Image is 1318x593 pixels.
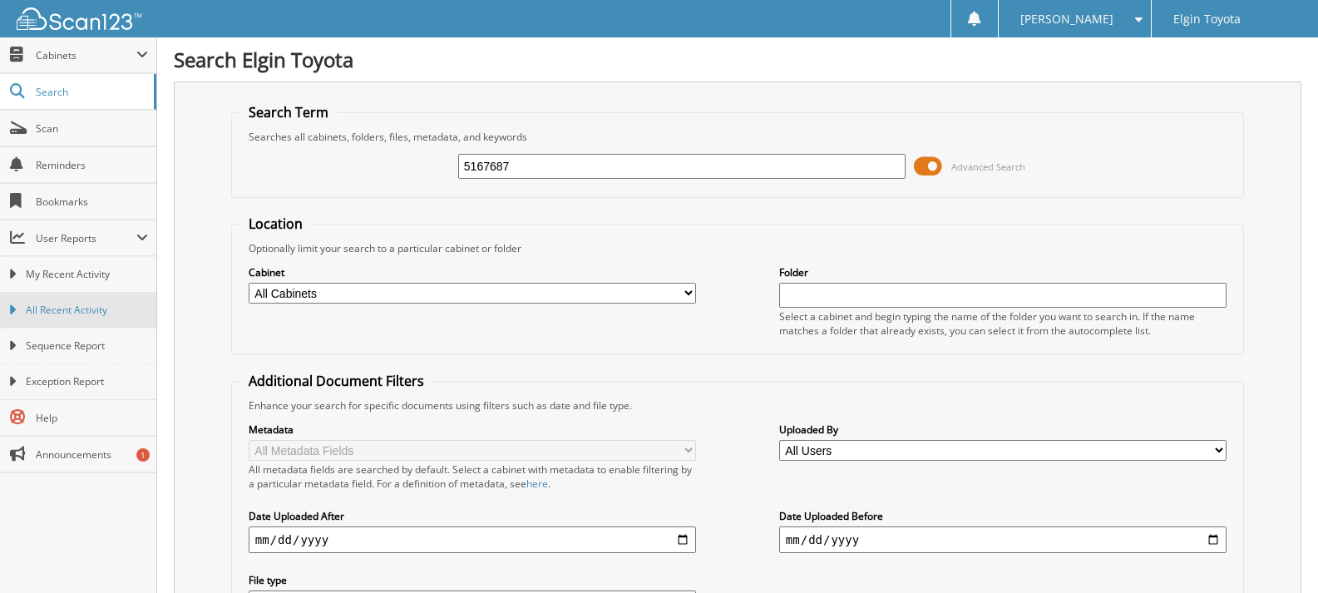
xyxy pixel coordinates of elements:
input: start [249,526,696,553]
span: Advanced Search [951,161,1025,173]
span: Elgin Toyota [1173,14,1241,24]
span: Bookmarks [36,195,148,209]
img: scan123-logo-white.svg [17,7,141,30]
label: Folder [779,265,1227,279]
span: Exception Report [26,374,148,389]
div: Optionally limit your search to a particular cabinet or folder [240,241,1235,255]
label: Date Uploaded After [249,509,696,523]
span: User Reports [36,231,136,245]
span: Help [36,411,148,425]
legend: Search Term [240,103,337,121]
label: Cabinet [249,265,696,279]
span: Announcements [36,447,148,462]
div: Enhance your search for specific documents using filters such as date and file type. [240,398,1235,413]
span: All Recent Activity [26,303,148,318]
span: Scan [36,121,148,136]
div: 1 [136,448,150,462]
legend: Additional Document Filters [240,372,432,390]
span: [PERSON_NAME] [1020,14,1113,24]
span: Sequence Report [26,339,148,353]
div: Select a cabinet and begin typing the name of the folder you want to search in. If the name match... [779,309,1227,338]
legend: Location [240,215,311,233]
div: All metadata fields are searched by default. Select a cabinet with metadata to enable filtering b... [249,462,696,491]
span: Reminders [36,158,148,172]
div: Searches all cabinets, folders, files, metadata, and keywords [240,130,1235,144]
h1: Search Elgin Toyota [174,46,1301,73]
a: here [526,477,548,491]
label: Date Uploaded Before [779,509,1227,523]
span: Cabinets [36,48,136,62]
label: File type [249,573,696,587]
span: Search [36,85,146,99]
input: end [779,526,1227,553]
label: Metadata [249,423,696,437]
label: Uploaded By [779,423,1227,437]
span: My Recent Activity [26,267,148,282]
